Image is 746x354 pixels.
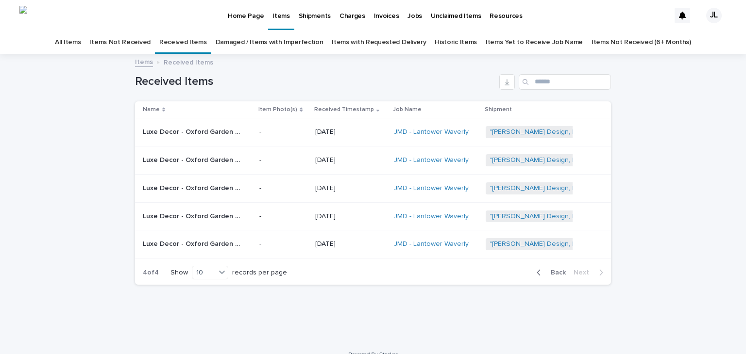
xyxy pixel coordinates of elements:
a: JMD - Lantower Waverly [394,128,469,136]
p: Luxe Decor - Oxford Garden - Item # OXF5113PCC - SKU 5113-PC.C - Travira Aluminum Carbon 6 Piece ... [143,182,242,193]
a: "[PERSON_NAME] Design, LLC" | Inbound Shipment | 24682 [490,128,674,136]
button: Next [570,268,611,277]
p: Shipment [485,104,512,115]
p: Name [143,104,160,115]
a: JMD - Lantower Waverly [394,212,469,221]
p: - [259,184,307,193]
tr: Luxe Decor - Oxford Garden - Item # OXF5113PCC - SKU 5113-PC.C - Travira Aluminum Carbon 6 Piece ... [135,118,611,146]
p: [DATE] [315,240,386,248]
p: Received Timestamp [314,104,374,115]
p: Luxe Decor - Oxford Garden - Item # OXF5113PCC - SKU 5113-PC.C - Travira Aluminum Carbon 6 Piece ... [143,210,242,221]
a: All Items [55,31,81,54]
p: records per page [232,269,287,277]
p: 4 of 4 [135,261,167,285]
a: Received Items [159,31,207,54]
p: - [259,128,307,136]
div: 10 [192,268,216,278]
p: [DATE] [315,156,386,164]
a: "[PERSON_NAME] Design, LLC" | Inbound Shipment | 24682 [490,156,674,164]
tr: Luxe Decor - Oxford Garden - Item # OXF5113PCC - SKU 5113-PC.C - Travira Aluminum Carbon 6 Piece ... [135,174,611,202]
p: Item Photo(s) [258,104,297,115]
p: Luxe Decor - Oxford Garden - Item # OXF5113PCC - SKU 5113-PC.C - Travira Aluminum Carbon 6 Piece ... [143,126,242,136]
h1: Received Items [135,75,495,89]
a: Items Not Received [89,31,150,54]
a: "[PERSON_NAME] Design, LLC" | Inbound Shipment | 24682 [490,240,674,248]
img: Q5p4DHO5ZL4AwoU2uxSjPWV0F7Fo4FCyJ2LOaNEN8o0 [19,6,27,25]
tr: Luxe Decor - Oxford Garden - Item # OXF5113PCC - SKU 5113-PC.C - Travira Aluminum Carbon 6 Piece ... [135,146,611,174]
tr: Luxe Decor - Oxford Garden - Item # OXF5113PCC - SKU 5113-PC.C - Travira Aluminum Carbon 6 Piece ... [135,230,611,258]
p: - [259,212,307,221]
p: Received Items [164,56,213,67]
p: Luxe Decor - Oxford Garden - Item # OXF5113PCC - SKU 5113-PC.C - Travira Aluminum Carbon 6 Piece ... [143,154,242,164]
p: - [259,240,307,248]
a: Items Not Received (6+ Months) [592,31,691,54]
a: "[PERSON_NAME] Design, LLC" | Inbound Shipment | 24682 [490,212,674,221]
p: [DATE] [315,212,386,221]
p: Job Name [393,104,422,115]
p: - [259,156,307,164]
a: JMD - Lantower Waverly [394,184,469,193]
span: Next [574,269,595,276]
a: JMD - Lantower Waverly [394,156,469,164]
button: Back [529,268,570,277]
p: Show [170,269,188,277]
span: Back [545,269,566,276]
input: Search [519,74,611,90]
p: [DATE] [315,184,386,193]
a: Items Yet to Receive Job Name [486,31,583,54]
a: Historic Items [435,31,477,54]
p: Luxe Decor - Oxford Garden - Item # OXF5113PCC - SKU 5113-PC.C - Travira Aluminum Carbon 6 Piece ... [143,238,242,248]
a: Damaged / Items with Imperfection [216,31,323,54]
a: "[PERSON_NAME] Design, LLC" | Inbound Shipment | 24682 [490,184,674,193]
tr: Luxe Decor - Oxford Garden - Item # OXF5113PCC - SKU 5113-PC.C - Travira Aluminum Carbon 6 Piece ... [135,202,611,230]
p: [DATE] [315,128,386,136]
a: Items [135,56,153,67]
a: JMD - Lantower Waverly [394,240,469,248]
div: JL [706,8,722,23]
a: Items with Requested Delivery [332,31,426,54]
